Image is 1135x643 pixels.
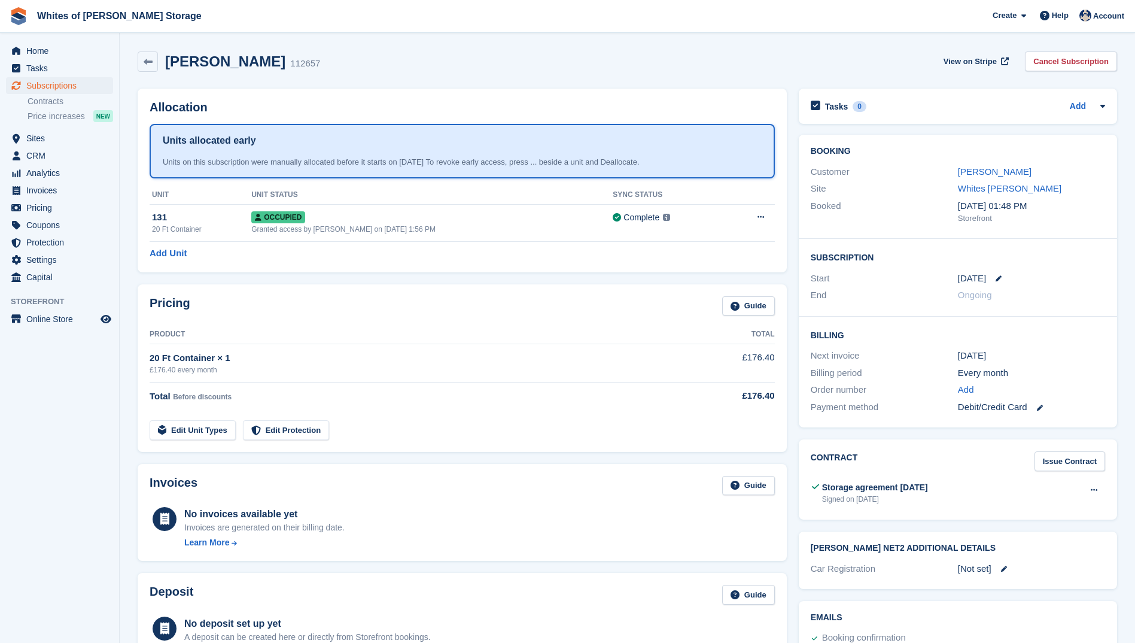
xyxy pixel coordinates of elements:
h2: Subscription [811,251,1105,263]
span: Tasks [26,60,98,77]
div: 20 Ft Container [152,224,251,235]
span: Invoices [26,182,98,199]
a: View on Stripe [939,51,1011,71]
div: Site [811,182,958,196]
h2: Contract [811,451,858,471]
h2: Booking [811,147,1105,156]
a: menu [6,217,113,233]
div: Granted access by [PERSON_NAME] on [DATE] 1:56 PM [251,224,613,235]
th: Unit Status [251,186,613,205]
a: Guide [722,476,775,496]
span: Ongoing [958,290,992,300]
div: 131 [152,211,251,225]
div: Every month [958,366,1105,380]
span: CRM [26,147,98,164]
div: Customer [811,165,958,179]
div: Signed on [DATE] [822,494,928,505]
span: Settings [26,251,98,268]
div: 0 [853,101,866,112]
span: Total [150,391,171,401]
div: Next invoice [811,349,958,363]
span: Account [1093,10,1124,22]
span: Home [26,43,98,59]
a: Issue Contract [1034,451,1105,471]
a: Whites of [PERSON_NAME] Storage [32,6,206,26]
div: Booked [811,199,958,225]
a: menu [6,311,113,327]
span: View on Stripe [944,56,997,68]
div: Storefront [958,213,1105,225]
a: menu [6,182,113,199]
h2: Invoices [150,476,197,496]
a: Edit Unit Types [150,420,236,440]
span: Create [993,10,1017,22]
a: Preview store [99,312,113,326]
div: [DATE] 01:48 PM [958,199,1105,213]
h2: Billing [811,329,1105,341]
h1: Units allocated early [163,134,256,148]
a: menu [6,60,113,77]
span: Analytics [26,165,98,181]
a: menu [6,147,113,164]
h2: Deposit [150,585,193,605]
h2: Pricing [150,296,190,316]
img: stora-icon-8386f47178a22dfd0bd8f6a31ec36ba5ce8667c1dd55bd0f319d3a0aa187defe.svg [10,7,28,25]
span: Before discounts [173,393,232,401]
div: Storage agreement [DATE] [822,481,928,494]
span: Sites [26,130,98,147]
span: Price increases [28,111,85,122]
img: icon-info-grey-7440780725fd019a000dd9b08b2336e03edf1995a4989e88bcd33f0948082b44.svg [663,214,670,221]
h2: [PERSON_NAME] [165,53,285,69]
div: 112657 [290,57,320,71]
div: Units on this subscription were manually allocated before it starts on [DATE] To revoke early acc... [163,156,762,168]
div: No invoices available yet [184,507,345,521]
div: Order number [811,383,958,397]
div: Debit/Credit Card [958,401,1105,414]
span: Pricing [26,199,98,216]
span: Online Store [26,311,98,327]
a: Contracts [28,96,113,107]
span: Coupons [26,217,98,233]
h2: Allocation [150,101,775,114]
span: Protection [26,234,98,251]
div: Learn More [184,536,229,549]
time: 2025-10-08 00:00:00 UTC [958,272,986,286]
span: Help [1052,10,1069,22]
div: [DATE] [958,349,1105,363]
div: £176.40 [679,389,775,403]
a: menu [6,165,113,181]
div: Start [811,272,958,286]
a: Guide [722,296,775,316]
div: Payment method [811,401,958,414]
a: [PERSON_NAME] [958,166,1031,177]
a: Add Unit [150,247,187,260]
div: NEW [93,110,113,122]
th: Sync Status [613,186,725,205]
td: £176.40 [679,344,775,382]
div: No deposit set up yet [184,617,431,631]
div: End [811,289,958,302]
a: Whites [PERSON_NAME] [958,183,1061,193]
a: menu [6,269,113,286]
a: Guide [722,585,775,605]
span: Storefront [11,296,119,308]
span: Subscriptions [26,77,98,94]
div: £176.40 every month [150,365,679,375]
div: Car Registration [811,562,958,576]
a: menu [6,199,113,216]
a: Learn More [184,536,345,549]
a: menu [6,251,113,268]
span: Occupied [251,211,305,223]
div: Invoices are generated on their billing date. [184,521,345,534]
div: Billing period [811,366,958,380]
th: Unit [150,186,251,205]
span: Capital [26,269,98,286]
a: menu [6,130,113,147]
th: Total [679,325,775,344]
a: Price increases NEW [28,110,113,123]
a: Cancel Subscription [1025,51,1117,71]
a: Add [1070,100,1086,114]
div: [Not set] [958,562,1105,576]
a: menu [6,234,113,251]
div: Complete [623,211,659,224]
